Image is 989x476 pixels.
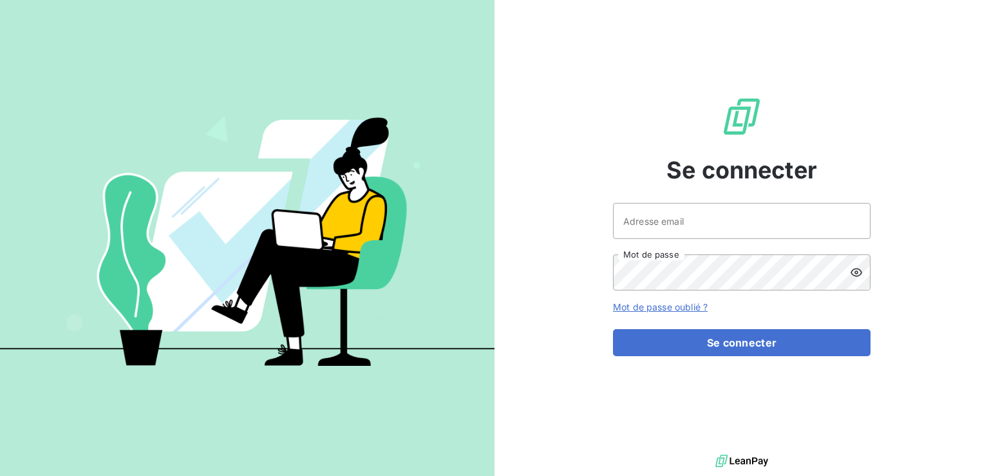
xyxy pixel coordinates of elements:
[666,153,817,187] span: Se connecter
[613,301,708,312] a: Mot de passe oublié ?
[613,203,871,239] input: placeholder
[613,329,871,356] button: Se connecter
[721,96,762,137] img: Logo LeanPay
[715,452,768,471] img: logo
